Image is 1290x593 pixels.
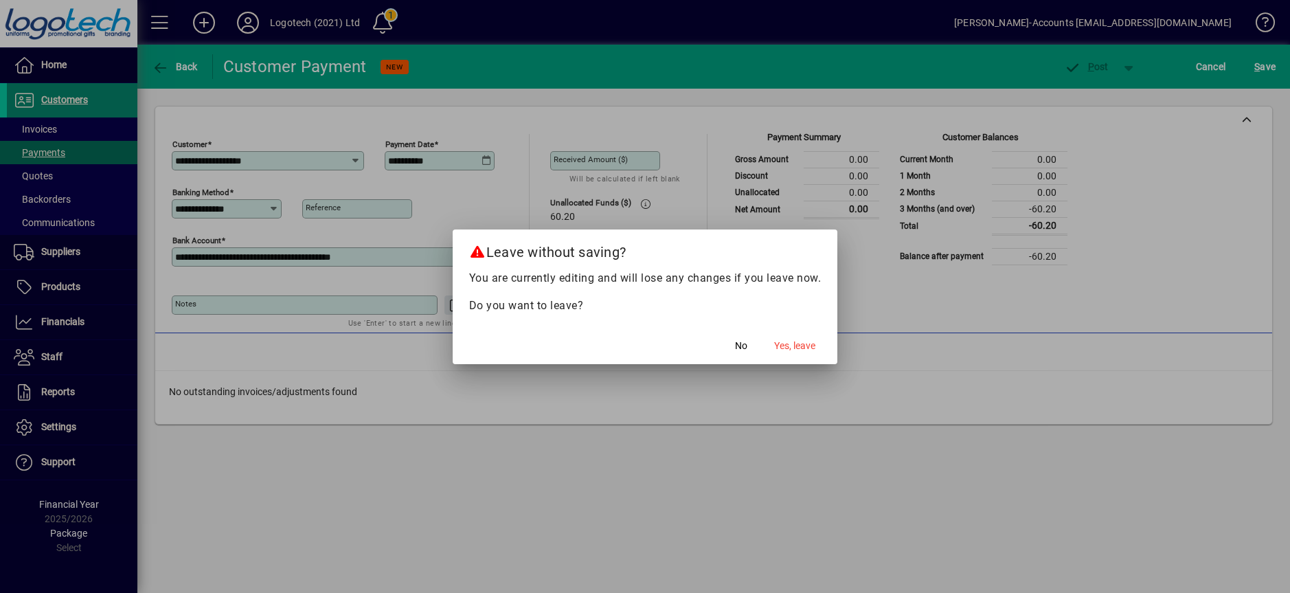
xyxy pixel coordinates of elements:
[769,334,821,359] button: Yes, leave
[719,334,763,359] button: No
[469,270,822,287] p: You are currently editing and will lose any changes if you leave now.
[469,298,822,314] p: Do you want to leave?
[453,230,838,269] h2: Leave without saving?
[735,339,747,353] span: No
[774,339,815,353] span: Yes, leave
